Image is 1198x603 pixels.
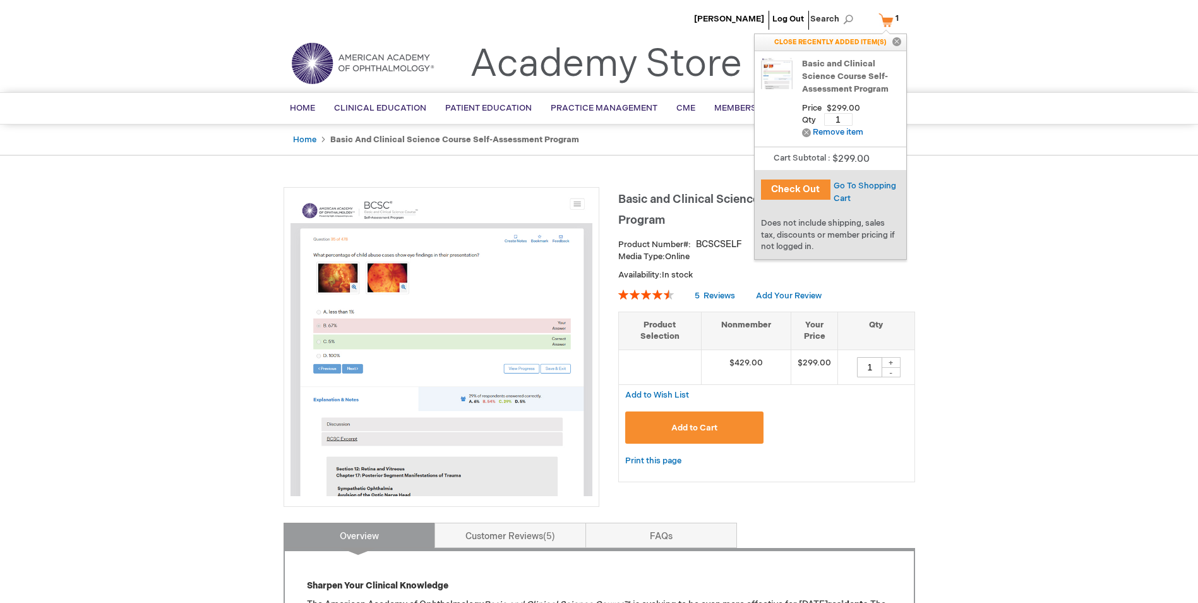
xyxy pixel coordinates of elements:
[755,34,906,51] p: CLOSE RECENTLY ADDED ITEM(S)
[445,103,532,113] span: Patient Education
[619,312,702,350] th: Product Selection
[827,104,860,113] span: $299.00
[434,523,586,548] a: Customer Reviews5
[761,180,830,200] button: Check Out
[704,291,735,301] span: Reviews
[791,350,838,384] td: $299.00
[676,103,695,113] span: CME
[802,115,816,125] span: Qty
[834,181,896,204] a: Go To Shopping Cart
[585,523,737,548] a: FAQs
[896,13,899,23] span: 1
[838,312,914,350] th: Qty
[330,135,579,145] strong: Basic and Clinical Science Course Self-Assessment Program
[824,113,853,126] input: Qty
[625,390,689,400] span: Add to Wish List
[334,103,426,113] span: Clinical Education
[618,251,915,263] p: Online
[756,291,822,301] a: Add Your Review
[307,580,448,591] strong: Sharpen Your Clinical Knowledge
[701,350,791,384] td: $429.00
[802,58,900,95] a: Basic and Clinical Science Course Self-Assessment Program
[662,270,693,280] span: In stock
[882,357,901,368] div: +
[291,194,592,496] img: Basic and Clinical Science Course Self-Assessment Program
[857,357,882,377] input: Qty
[696,238,742,251] div: BCSCSELF
[761,58,793,99] a: Basic and Clinical Science Course Self-Assessment Program
[882,367,901,377] div: -
[625,453,681,469] a: Print this page
[284,523,435,548] a: Overview
[470,42,742,87] a: Academy Store
[618,269,915,281] p: Availability:
[618,193,895,227] span: Basic and Clinical Science Course Self-Assessment Program
[293,135,316,145] a: Home
[876,9,907,31] a: 1
[755,211,906,259] div: Does not include shipping, sales tax, discounts or member pricing if not logged in.
[802,128,863,137] a: Remove item
[714,103,771,113] span: Membership
[290,103,315,113] span: Home
[774,153,826,163] span: Cart Subtotal
[695,291,737,301] a: 5 Reviews
[625,389,689,400] a: Add to Wish List
[618,289,674,300] div: 92%
[618,252,665,262] strong: Media Type:
[827,100,870,116] span: Price
[694,14,764,24] a: [PERSON_NAME]
[830,153,870,165] span: $299.00
[791,312,838,350] th: Your Price
[695,291,700,301] span: 5
[618,240,691,250] strong: Product Number
[543,531,555,542] span: 5
[761,58,793,89] img: Basic and Clinical Science Course Self-Assessment Program
[625,411,764,444] button: Add to Cart
[772,14,804,24] a: Log Out
[701,312,791,350] th: Nonmember
[671,423,717,433] span: Add to Cart
[551,103,657,113] span: Practice Management
[802,104,822,113] span: Price
[810,6,858,32] span: Search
